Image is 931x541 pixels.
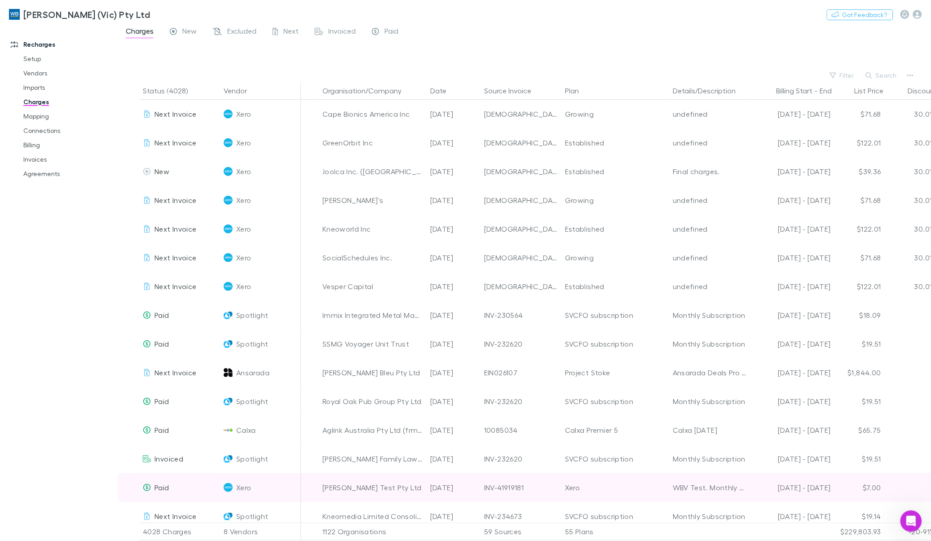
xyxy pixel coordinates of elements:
div: [DATE] [427,243,481,272]
img: Xero's Logo [224,167,233,176]
span: New [182,26,197,38]
div: Monthly Subscription [673,444,746,473]
iframe: Intercom live chat [900,510,922,532]
span: Xero [236,215,251,243]
div: $39.36 [831,157,885,186]
div: Calxa Premier 5 [565,416,666,444]
div: [DATE] - [DATE] [754,444,831,473]
span: Next Invoice [154,512,196,520]
div: Growing [565,243,666,272]
div: Growing [565,100,666,128]
div: INV-232620 [484,330,558,358]
div: [DEMOGRAPHIC_DATA]-6578810 [484,100,558,128]
div: [DATE] [427,387,481,416]
div: Vesper Capital [322,272,423,301]
span: Spotlight [236,330,268,358]
button: Status (4028) [143,82,199,100]
span: Invoiced [328,26,356,38]
div: $19.51 [831,444,885,473]
img: Spotlight's Logo [224,339,233,348]
img: Spotlight's Logo [224,311,233,320]
div: SVCFO subscription [565,444,666,473]
a: Connections [14,123,124,138]
div: [DATE] [427,186,481,215]
div: 10085034 [484,416,558,444]
h3: [PERSON_NAME] (Vic) Pty Ltd [23,9,150,20]
div: [DATE] - [DATE] [754,272,831,301]
div: [PERSON_NAME]'s [322,186,423,215]
span: Paid [154,483,169,492]
div: Established [565,157,666,186]
span: Spotlight [236,387,268,416]
button: Billing Start [777,82,813,100]
div: [DATE] [427,100,481,128]
div: [PERSON_NAME] Bleu Pty Ltd [322,358,423,387]
div: Cape Bionics America Inc [322,100,423,128]
div: WBV Test. Monthly Subscription, Grow, [DATE] to [DATE] 90% Discount. [673,473,746,502]
span: Paid [154,311,169,319]
span: Xero [236,473,251,502]
img: Xero's Logo [224,196,233,205]
div: INV-230564 [484,301,558,330]
div: INV-234673 [484,502,558,531]
div: [DATE] [427,330,481,358]
span: Paid [154,426,169,434]
div: [DATE] - [DATE] [754,387,831,416]
div: [PERSON_NAME] Family Lawyers [322,444,423,473]
img: William Buck (Vic) Pty Ltd's Logo [9,9,20,20]
button: Organisation/Company [322,82,412,100]
div: [DATE] - [DATE] [754,473,831,502]
div: SVCFO subscription [565,301,666,330]
div: [DATE] - [DATE] [754,243,831,272]
div: [DATE] [427,157,481,186]
div: $7.00 [831,473,885,502]
div: [DEMOGRAPHIC_DATA]-6578810 [484,186,558,215]
div: $18.09 [831,301,885,330]
a: Agreements [14,167,124,181]
div: [DEMOGRAPHIC_DATA]-6578810 [484,272,558,301]
div: SocialSchedules Inc. [322,243,423,272]
img: Calxa's Logo [224,426,233,435]
img: Spotlight's Logo [224,454,233,463]
div: EIN026107 [484,358,558,387]
div: $71.68 [831,186,885,215]
div: Kneoworld Inc [322,215,423,243]
a: Imports [14,80,124,95]
div: 59 Sources [481,523,561,541]
div: Monthly Subscription [673,330,746,358]
button: Filter [825,70,860,81]
div: Royal Oak Pub Group Pty Ltd [322,387,423,416]
div: $65.75 [831,416,885,444]
div: undefined [673,128,746,157]
div: [DATE] [427,358,481,387]
div: INV-41919181 [484,473,558,502]
span: Spotlight [236,502,268,531]
div: undefined [673,243,746,272]
button: Plan [565,82,590,100]
span: Charges [126,26,154,38]
span: Next Invoice [154,138,196,147]
img: Spotlight's Logo [224,512,233,521]
div: Xero [565,473,666,502]
div: [DATE] [427,272,481,301]
div: 55 Plans [561,523,669,541]
span: Next Invoice [154,110,196,118]
div: GreenOrbit Inc [322,128,423,157]
div: [DEMOGRAPHIC_DATA]-6578810 [484,215,558,243]
img: Ansarada's Logo [224,368,233,377]
img: Xero's Logo [224,483,233,492]
div: [DATE] - [DATE] [754,186,831,215]
span: Excluded [227,26,256,38]
div: $1,844.00 [831,358,885,387]
span: Xero [236,272,251,301]
div: [DATE] [427,473,481,502]
span: Next Invoice [154,282,196,290]
img: Xero's Logo [224,224,233,233]
button: Date [430,82,457,100]
div: Ansarada Deals Pro 1GB - Month to Month [673,358,746,387]
div: [DATE] - [DATE] [754,301,831,330]
div: SVCFO subscription [565,502,666,531]
span: Next Invoice [154,196,196,204]
div: undefined [673,272,746,301]
div: [DATE] - [DATE] [754,157,831,186]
